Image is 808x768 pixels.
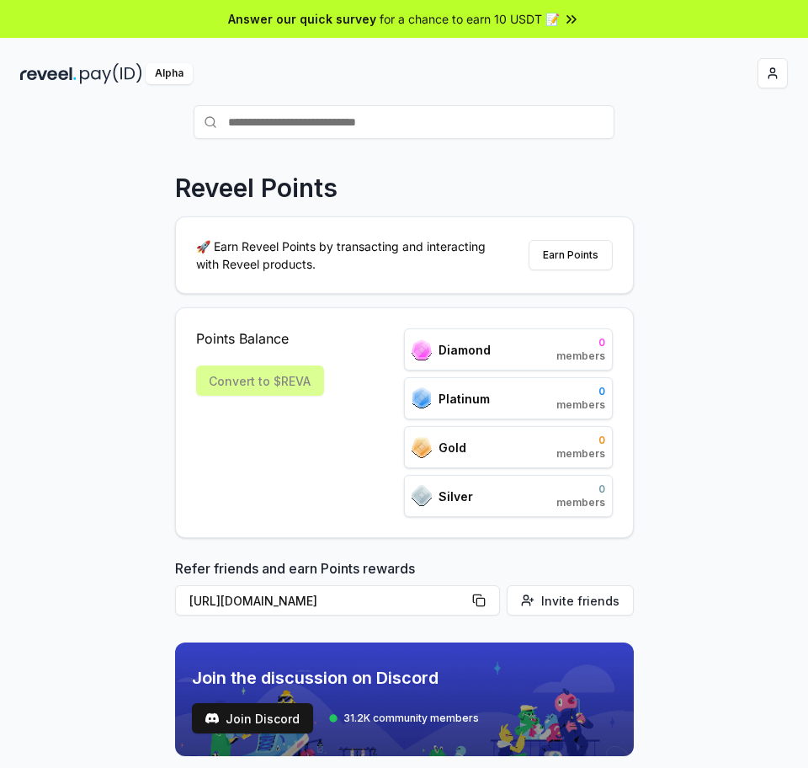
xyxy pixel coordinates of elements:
[412,387,432,409] img: ranks_icon
[380,10,560,28] span: for a chance to earn 10 USDT 📝
[556,483,605,496] span: 0
[541,592,619,610] span: Invite friends
[175,173,338,203] p: Reveel Points
[556,349,605,363] span: members
[556,496,605,509] span: members
[556,398,605,412] span: members
[507,585,634,616] button: Invite friends
[439,390,490,408] span: Platinum
[439,488,473,505] span: Silver
[529,240,613,270] button: Earn Points
[20,63,77,84] img: reveel_dark
[175,585,500,616] button: [URL][DOMAIN_NAME]
[439,439,466,456] span: Gold
[556,434,605,447] span: 0
[192,703,313,733] a: testJoin Discord
[175,558,634,622] div: Refer friends and earn Points rewards
[556,447,605,461] span: members
[175,643,634,756] img: discord_banner
[205,712,219,725] img: test
[228,10,376,28] span: Answer our quick survey
[80,63,142,84] img: pay_id
[556,385,605,398] span: 0
[196,328,324,349] span: Points Balance
[412,339,432,360] img: ranks_icon
[226,710,300,728] span: Join Discord
[146,63,193,84] div: Alpha
[412,485,432,507] img: ranks_icon
[412,437,432,458] img: ranks_icon
[439,341,491,359] span: Diamond
[343,712,479,725] span: 31.2K community members
[556,336,605,349] span: 0
[192,666,479,690] span: Join the discussion on Discord
[192,703,313,733] button: Join Discord
[196,237,499,273] p: 🚀 Earn Reveel Points by transacting and interacting with Reveel products.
